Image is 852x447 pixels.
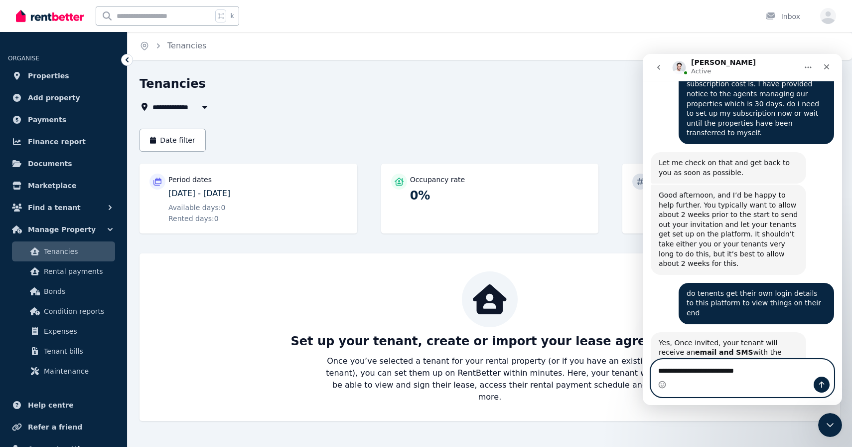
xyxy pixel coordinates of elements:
[410,175,465,185] p: Occupancy rate
[8,110,119,130] a: Payments
[28,158,72,170] span: Documents
[8,417,119,437] a: Refer a friend
[12,301,115,321] a: Condition reports
[168,214,219,223] span: Rented days: 0
[230,12,234,20] span: k
[44,245,111,257] span: Tenancies
[765,11,800,21] div: Inbox
[28,421,82,433] span: Refer a friend
[140,76,206,92] h1: Tenancies
[44,325,111,337] span: Expenses
[12,321,115,341] a: Expenses
[168,175,212,185] p: Period dates
[12,281,115,301] a: Bonds
[8,154,119,174] a: Documents
[140,129,206,152] button: Date filter
[44,365,111,377] span: Maintenance
[28,180,76,192] span: Marketplace
[12,361,115,381] a: Maintenance
[322,355,657,403] p: Once you’ve selected a tenant for your rental property (or if you have an existing tenant), you c...
[8,55,39,62] span: ORGANISE
[28,114,66,126] span: Payments
[290,333,689,349] p: Set up your tenant, create or import your lease agreement
[8,88,119,108] a: Add property
[44,265,111,277] span: Rental payments
[168,188,347,200] p: [DATE] - [DATE]
[28,223,96,235] span: Manage Property
[44,305,111,317] span: Condition reports
[28,92,80,104] span: Add property
[643,54,842,405] iframe: Intercom live chat
[28,136,86,148] span: Finance report
[28,399,74,411] span: Help centre
[8,220,119,239] button: Manage Property
[12,341,115,361] a: Tenant bills
[44,345,111,357] span: Tenant bills
[167,40,206,52] span: Tenancies
[16,8,84,23] img: RentBetter
[818,413,842,437] iframe: Intercom live chat
[8,395,119,415] a: Help centre
[12,241,115,261] a: Tenancies
[12,261,115,281] a: Rental payments
[410,188,589,204] p: 0%
[8,176,119,196] a: Marketplace
[8,66,119,86] a: Properties
[8,198,119,218] button: Find a tenant
[28,70,69,82] span: Properties
[28,202,81,214] span: Find a tenant
[168,203,226,213] span: Available days: 0
[44,285,111,297] span: Bonds
[8,132,119,152] a: Finance report
[128,32,218,60] nav: Breadcrumb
